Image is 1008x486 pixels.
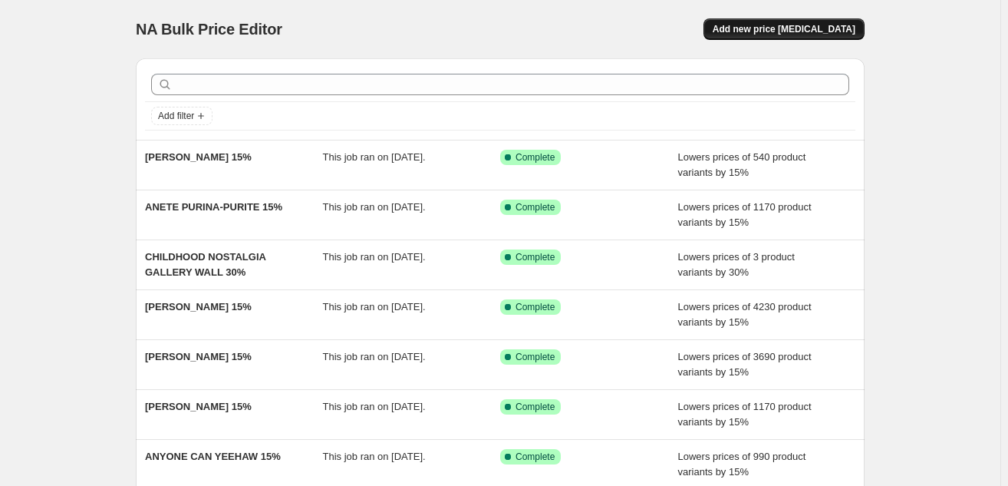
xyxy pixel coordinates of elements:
[323,201,426,213] span: This job ran on [DATE].
[516,301,555,313] span: Complete
[323,351,426,362] span: This job ran on [DATE].
[678,251,795,278] span: Lowers prices of 3 product variants by 30%
[145,401,252,412] span: [PERSON_NAME] 15%
[323,251,426,263] span: This job ran on [DATE].
[678,201,812,228] span: Lowers prices of 1170 product variants by 15%
[678,451,806,478] span: Lowers prices of 990 product variants by 15%
[678,301,812,328] span: Lowers prices of 4230 product variants by 15%
[516,451,555,463] span: Complete
[323,301,426,312] span: This job ran on [DATE].
[158,110,194,122] span: Add filter
[151,107,212,125] button: Add filter
[678,151,806,178] span: Lowers prices of 540 product variants by 15%
[145,151,252,163] span: [PERSON_NAME] 15%
[323,151,426,163] span: This job ran on [DATE].
[678,401,812,428] span: Lowers prices of 1170 product variants by 15%
[703,18,865,40] button: Add new price [MEDICAL_DATA]
[323,451,426,462] span: This job ran on [DATE].
[145,301,252,312] span: [PERSON_NAME] 15%
[136,21,282,38] span: NA Bulk Price Editor
[145,451,281,462] span: ANYONE CAN YEEHAW 15%
[145,251,265,278] span: CHILDHOOD NOSTALGIA GALLERY WALL 30%
[323,401,426,412] span: This job ran on [DATE].
[713,23,855,35] span: Add new price [MEDICAL_DATA]
[516,151,555,164] span: Complete
[516,201,555,213] span: Complete
[516,251,555,263] span: Complete
[145,351,252,362] span: [PERSON_NAME] 15%
[145,201,282,213] span: ANETE PURINA-PURITE 15%
[516,351,555,363] span: Complete
[678,351,812,378] span: Lowers prices of 3690 product variants by 15%
[516,401,555,413] span: Complete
